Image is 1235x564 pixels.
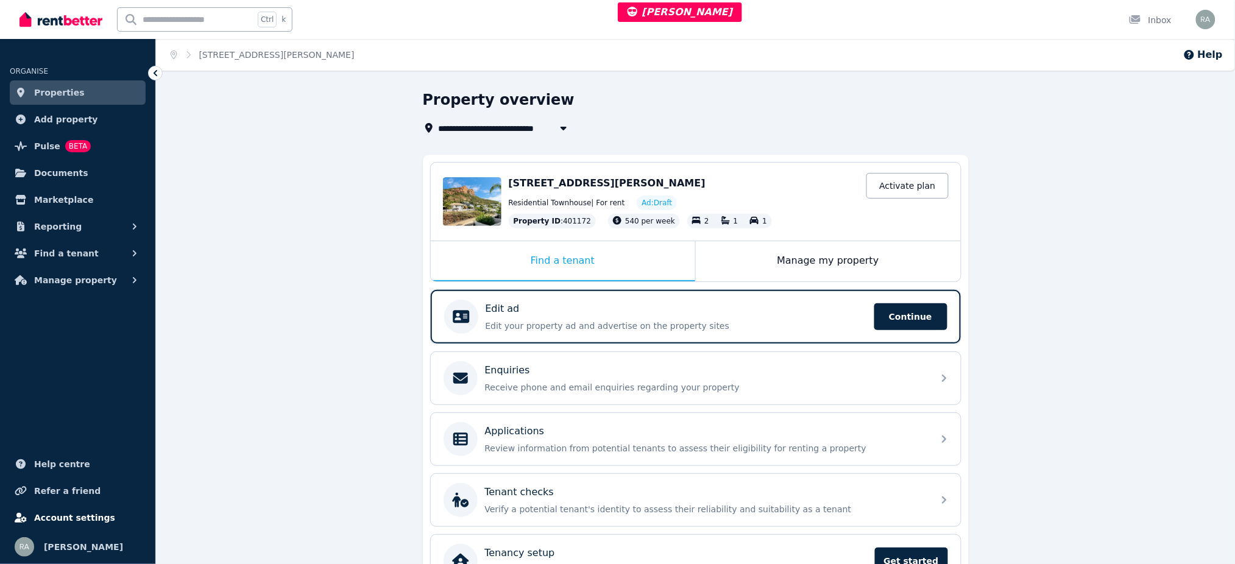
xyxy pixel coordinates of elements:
p: Review information from potential tenants to assess their eligibility for renting a property [485,442,926,454]
span: Ad: Draft [642,198,672,208]
p: Edit ad [486,301,520,316]
div: Find a tenant [431,241,695,281]
span: 2 [704,217,709,225]
a: Help centre [10,452,146,476]
a: [STREET_ADDRESS][PERSON_NAME] [199,50,355,60]
span: Property ID [514,216,561,226]
img: Rochelle Alvarez [1196,10,1216,29]
button: Help [1183,48,1223,62]
span: Add property [34,112,98,127]
span: Documents [34,166,88,180]
img: RentBetter [19,10,102,29]
a: Edit adEdit your property ad and advertise on the property sitesContinue [431,290,961,344]
button: Reporting [10,214,146,239]
a: Properties [10,80,146,105]
span: [STREET_ADDRESS][PERSON_NAME] [509,177,706,189]
p: Tenancy setup [485,546,555,560]
span: Ctrl [258,12,277,27]
span: Find a tenant [34,246,99,261]
span: 1 [762,217,767,225]
span: Pulse [34,139,60,153]
span: 540 per week [625,217,675,225]
span: Residential Townhouse | For rent [509,198,625,208]
button: Find a tenant [10,241,146,266]
span: Account settings [34,510,115,525]
div: Inbox [1129,14,1172,26]
span: Marketplace [34,192,93,207]
span: ORGANISE [10,67,48,76]
p: Tenant checks [485,485,554,499]
span: BETA [65,140,91,152]
h1: Property overview [423,90,575,110]
div: : 401172 [509,214,596,228]
span: Refer a friend [34,484,101,498]
span: Reporting [34,219,82,234]
span: [PERSON_NAME] [44,540,123,554]
span: Properties [34,85,85,100]
span: k [281,15,286,24]
a: Marketplace [10,188,146,212]
p: Verify a potential tenant's identity to assess their reliability and suitability as a tenant [485,503,926,515]
span: Manage property [34,273,117,287]
a: ApplicationsReview information from potential tenants to assess their eligibility for renting a p... [431,413,961,465]
span: Help centre [34,457,90,471]
nav: Breadcrumb [156,39,369,71]
a: Tenant checksVerify a potential tenant's identity to assess their reliability and suitability as ... [431,474,961,526]
a: Refer a friend [10,479,146,503]
a: PulseBETA [10,134,146,158]
p: Applications [485,424,545,439]
button: Manage property [10,268,146,292]
span: Continue [874,303,947,330]
p: Receive phone and email enquiries regarding your property [485,381,926,393]
a: Add property [10,107,146,132]
a: Activate plan [866,173,948,199]
div: Manage my property [696,241,961,281]
img: Rochelle Alvarez [15,537,34,557]
p: Enquiries [485,363,530,378]
span: 1 [734,217,738,225]
a: Account settings [10,506,146,530]
span: [PERSON_NAME] [628,6,733,18]
a: Documents [10,161,146,185]
a: EnquiriesReceive phone and email enquiries regarding your property [431,352,961,404]
p: Edit your property ad and advertise on the property sites [486,320,867,332]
